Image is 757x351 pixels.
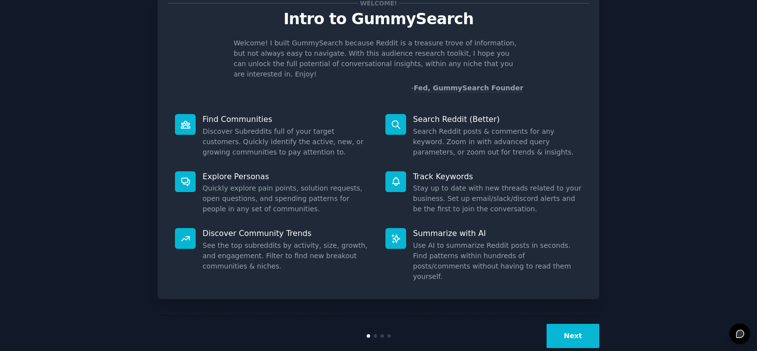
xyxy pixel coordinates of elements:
[168,10,589,28] p: Intro to GummySearch
[413,114,582,124] p: Search Reddit (Better)
[413,171,582,182] p: Track Keywords
[203,171,372,182] p: Explore Personas
[203,240,372,272] dd: See the top subreddits by activity, size, growth, and engagement. Filter to find new breakout com...
[547,324,599,348] button: Next
[234,38,523,79] p: Welcome! I built GummySearch because Reddit is a treasure trove of information, but not always ea...
[203,228,372,238] p: Discover Community Trends
[411,83,523,93] div: -
[413,240,582,282] dd: Use AI to summarize Reddit posts in seconds. Find patterns within hundreds of posts/comments with...
[413,84,523,92] a: Fed, GummySearch Founder
[413,183,582,214] dd: Stay up to date with new threads related to your business. Set up email/slack/discord alerts and ...
[203,114,372,124] p: Find Communities
[413,228,582,238] p: Summarize with AI
[203,183,372,214] dd: Quickly explore pain points, solution requests, open questions, and spending patterns for people ...
[203,126,372,157] dd: Discover Subreddits full of your target customers. Quickly identify the active, new, or growing c...
[413,126,582,157] dd: Search Reddit posts & comments for any keyword. Zoom in with advanced query parameters, or zoom o...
